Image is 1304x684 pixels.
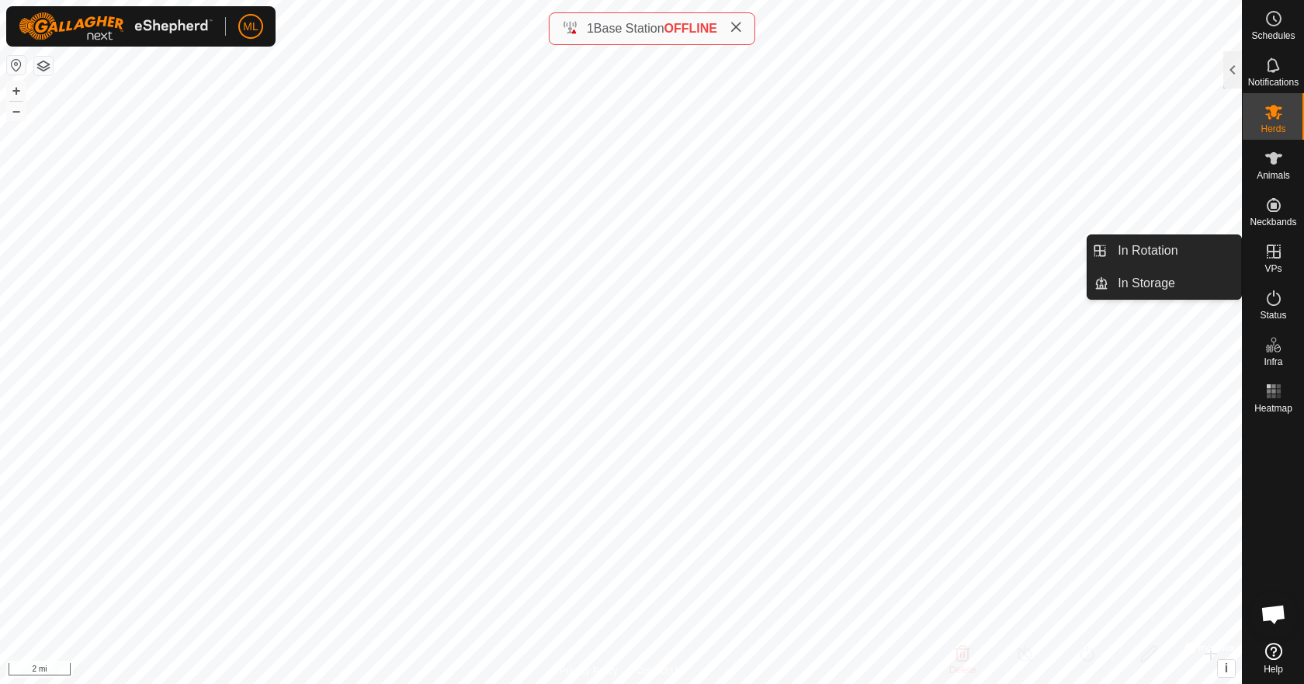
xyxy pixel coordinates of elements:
[1261,124,1285,134] span: Herds
[1257,171,1290,180] span: Animals
[560,664,618,678] a: Privacy Policy
[587,22,594,35] span: 1
[1251,31,1295,40] span: Schedules
[1250,591,1297,637] div: Open chat
[7,82,26,100] button: +
[1118,274,1175,293] span: In Storage
[1264,357,1282,366] span: Infra
[1108,268,1241,299] a: In Storage
[243,19,258,35] span: ML
[19,12,213,40] img: Gallagher Logo
[1087,268,1241,299] li: In Storage
[34,57,53,75] button: Map Layers
[1260,311,1286,320] span: Status
[1225,661,1228,675] span: i
[7,56,26,75] button: Reset Map
[1264,264,1281,273] span: VPs
[1264,665,1283,674] span: Help
[1118,241,1177,260] span: In Rotation
[636,664,682,678] a: Contact Us
[1218,660,1235,677] button: i
[1248,78,1299,87] span: Notifications
[1108,235,1241,266] a: In Rotation
[1243,637,1304,680] a: Help
[664,22,717,35] span: OFFLINE
[1087,235,1241,266] li: In Rotation
[7,102,26,120] button: –
[1254,404,1292,413] span: Heatmap
[594,22,664,35] span: Base Station
[1250,217,1296,227] span: Neckbands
